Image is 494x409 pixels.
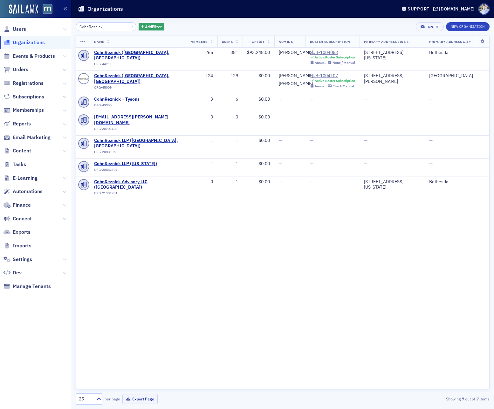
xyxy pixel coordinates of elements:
[3,229,31,236] a: Exports
[13,175,38,182] span: E-Learning
[79,396,93,402] div: 25
[310,161,313,166] span: —
[364,50,420,61] div: [STREET_ADDRESS][US_STATE]
[3,175,38,182] a: E-Learning
[364,114,367,120] span: —
[364,96,367,102] span: —
[3,80,44,87] a: Registrations
[279,161,282,166] span: —
[122,394,158,404] button: Export Page
[356,396,490,402] div: Showing out of items
[94,127,182,133] div: ORG-20703180
[94,168,157,174] div: ORG-20882309
[139,23,165,31] button: AddFilter
[222,179,238,185] div: 1
[94,62,182,68] div: ORG-44711
[190,73,213,79] div: 124
[258,137,270,143] span: $0.00
[3,120,31,127] a: Reports
[94,161,157,167] a: CohnReznick LLP ([US_STATE])
[408,6,429,12] div: Support
[279,81,313,87] div: [PERSON_NAME]
[190,39,208,44] span: Members
[13,134,51,141] span: Email Marketing
[222,50,238,56] div: 381
[13,188,43,195] span: Automations
[222,161,238,167] div: 1
[13,93,44,100] span: Subscriptions
[461,396,465,402] strong: 7
[13,39,45,46] span: Organizations
[222,114,238,120] div: 0
[94,50,182,61] span: CohnReznick (Bethesda, MD)
[3,202,31,209] a: Finance
[190,50,213,56] div: 265
[3,269,22,276] a: Dev
[478,3,490,15] span: Profile
[258,96,270,102] span: $0.00
[13,147,31,154] span: Content
[364,137,367,143] span: —
[364,161,367,166] span: —
[3,107,44,114] a: Memberships
[222,97,238,102] div: 6
[3,39,45,46] a: Organizations
[279,114,282,120] span: —
[94,161,157,167] span: CohnReznick LLP (Pennsylvania)
[94,179,182,190] a: CohnReznick Advisory LLC ([GEOGRAPHIC_DATA])
[13,242,31,249] span: Imports
[76,22,136,31] input: Search…
[310,73,355,79] a: SUB-1004107
[190,114,213,120] div: 0
[429,73,485,79] div: [GEOGRAPHIC_DATA]
[3,53,55,60] a: Events & Products
[310,50,355,56] a: SUB-1004053
[252,39,264,44] span: Credit
[315,61,326,65] div: Annual
[475,396,480,402] strong: 7
[279,179,282,184] span: —
[3,93,44,100] a: Subscriptions
[94,50,182,61] a: CohnReznick ([GEOGRAPHIC_DATA], [GEOGRAPHIC_DATA])
[222,73,238,79] div: 129
[279,50,313,56] a: [PERSON_NAME]
[364,39,409,44] span: Primary Address Line 1
[310,179,313,184] span: —
[43,4,52,14] img: SailAMX
[429,96,433,102] span: —
[247,50,270,55] span: $93,248.00
[446,23,490,29] a: New Organization
[429,179,485,185] div: Bethesda
[94,138,182,149] a: CohnReznick LLP ([GEOGRAPHIC_DATA], [GEOGRAPHIC_DATA])
[429,114,433,120] span: —
[145,24,162,30] span: Add Filter
[258,114,270,120] span: $0.00
[94,39,104,44] span: Name
[310,137,313,143] span: —
[13,256,32,263] span: Settings
[13,161,26,168] span: Tasks
[310,39,350,44] span: Roster Subscription
[94,103,152,110] div: ORG-49955
[279,137,282,143] span: —
[279,96,282,102] span: —
[94,73,182,84] span: CohnReznick (Baltimore, MD)
[429,50,485,56] div: Bethesda
[13,215,32,222] span: Connect
[13,107,44,114] span: Memberships
[13,66,28,73] span: Orders
[105,396,120,402] label: per page
[94,114,182,125] span: falon.lewis@cohnreznick.com
[94,191,182,198] div: ORG-21301701
[94,179,182,190] span: CohnReznick Advisory LLC (Bethesda)
[94,73,182,84] a: CohnReznick ([GEOGRAPHIC_DATA], [GEOGRAPHIC_DATA])
[310,96,313,102] span: —
[94,97,152,102] a: CohnReznick – Tysons
[315,55,355,59] div: Active Roster Subscription
[315,79,355,83] div: Active Roster Subscription
[13,26,26,33] span: Users
[279,73,313,79] a: [PERSON_NAME]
